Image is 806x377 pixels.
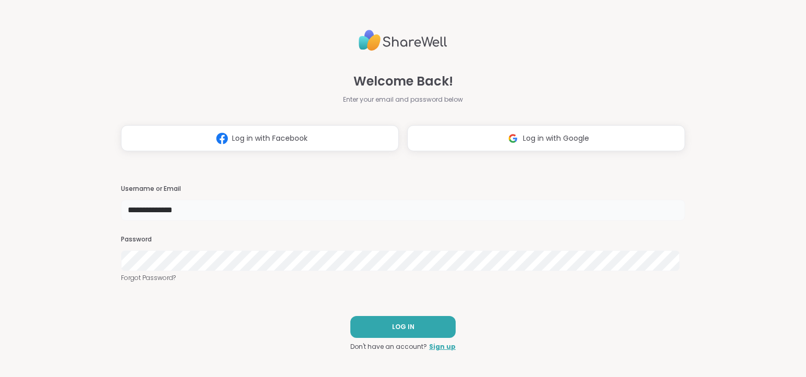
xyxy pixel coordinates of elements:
span: Log in with Facebook [232,133,308,144]
span: Enter your email and password below [343,95,463,104]
a: Sign up [429,342,456,351]
button: Log in with Facebook [121,125,399,151]
h3: Password [121,235,685,244]
img: ShareWell Logomark [212,129,232,148]
button: Log in with Google [407,125,685,151]
span: LOG IN [392,322,414,332]
a: Forgot Password? [121,273,685,283]
h3: Username or Email [121,185,685,193]
img: ShareWell Logo [359,26,447,55]
span: Don't have an account? [350,342,427,351]
button: LOG IN [350,316,456,338]
span: Log in with Google [523,133,589,144]
img: ShareWell Logomark [503,129,523,148]
span: Welcome Back! [353,72,453,91]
